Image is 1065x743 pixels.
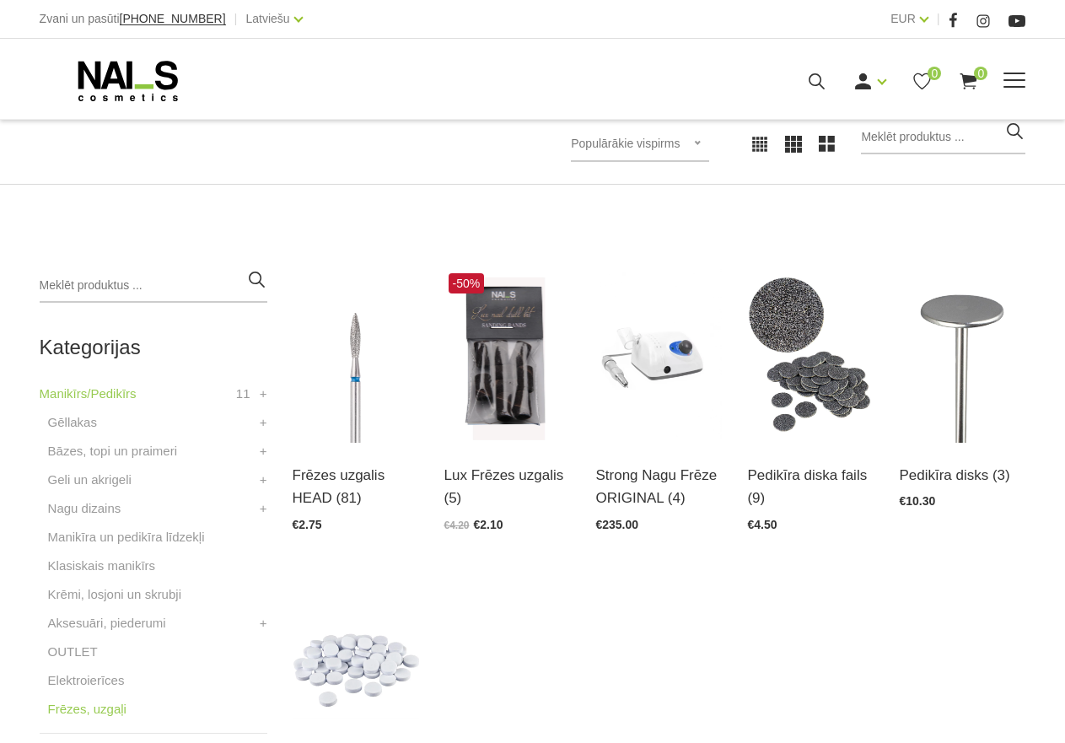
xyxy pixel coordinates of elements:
a: 0 [912,71,933,92]
span: | [937,8,940,30]
a: OUTLET [48,642,98,662]
div: Zvani un pasūti [40,8,226,30]
img: SDC-15(coarse)) - #100 - Pedikīra diska faili 100griti, Ø 15mm SDC-15(medium) - #180 - Pedikīra d... [747,269,874,443]
h2: Kategorijas [40,337,267,358]
a: Frēzes uzgalis HEAD (81) [293,464,419,509]
a: + [260,613,267,633]
span: 11 [236,384,250,404]
a: Pedikīra disks (3) [899,464,1025,487]
a: [PHONE_NUMBER] [120,13,226,25]
a: 0 [958,71,979,92]
span: €10.30 [899,494,935,508]
a: Strong Nagu Frēze ORIGINAL (4) [595,464,722,509]
span: Populārākie vispirms [571,137,680,150]
a: Elektroierīces [48,670,125,691]
a: + [260,470,267,490]
span: €235.00 [595,518,638,531]
span: -50% [449,273,485,293]
span: €4.20 [444,520,470,531]
img: Frēzes uzgaļi ātrai un efektīvai gēla un gēllaku noņemšanai, aparāta manikīra un aparāta pedikīra... [444,269,571,443]
a: Lux Frēzes uzgalis (5) [444,464,571,509]
a: Manikīra un pedikīra līdzekļi [48,527,205,547]
span: [PHONE_NUMBER] [120,12,226,25]
a: Aksesuāri, piederumi [48,613,166,633]
img: (SDM-15) - Pedikīra disks Ø 15mm (SDM-20) - Pedikīra disks Ø 20mm(SDM-25) - Pedikīra disks Ø 25mm... [899,269,1025,443]
span: €4.50 [747,518,777,531]
img: Frēzes iekārta Strong 210/105L līdz 40 000 apgr. bez pedālis ― profesionāla ierīce aparāta manikī... [595,269,722,443]
a: Gēllakas [48,412,97,433]
span: 0 [928,67,941,80]
span: | [234,8,238,30]
input: Meklēt produktus ... [861,121,1025,154]
span: €2.10 [474,518,503,531]
span: €2.75 [293,518,322,531]
input: Meklēt produktus ... [40,269,267,303]
a: + [260,441,267,461]
a: Klasiskais manikīrs [48,556,156,576]
a: + [260,498,267,519]
a: Manikīrs/Pedikīrs [40,384,137,404]
a: Nagu dizains [48,498,121,519]
a: Krēmi, losjoni un skrubji [48,584,181,605]
a: EUR [890,8,916,29]
a: + [260,384,267,404]
a: Frēzes, uzgaļi [48,699,126,719]
a: Geli un akrigeli [48,470,132,490]
a: + [260,412,267,433]
img: Frēzes uzgaļi ātrai un efektīvai gēla un gēllaku noņemšanai, aparāta manikīra un aparāta pedikīra... [293,269,419,443]
a: Pedikīra diska fails (9) [747,464,874,509]
a: Bāzes, topi un praimeri [48,441,177,461]
a: Latviešu [245,8,289,29]
span: 0 [974,67,987,80]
